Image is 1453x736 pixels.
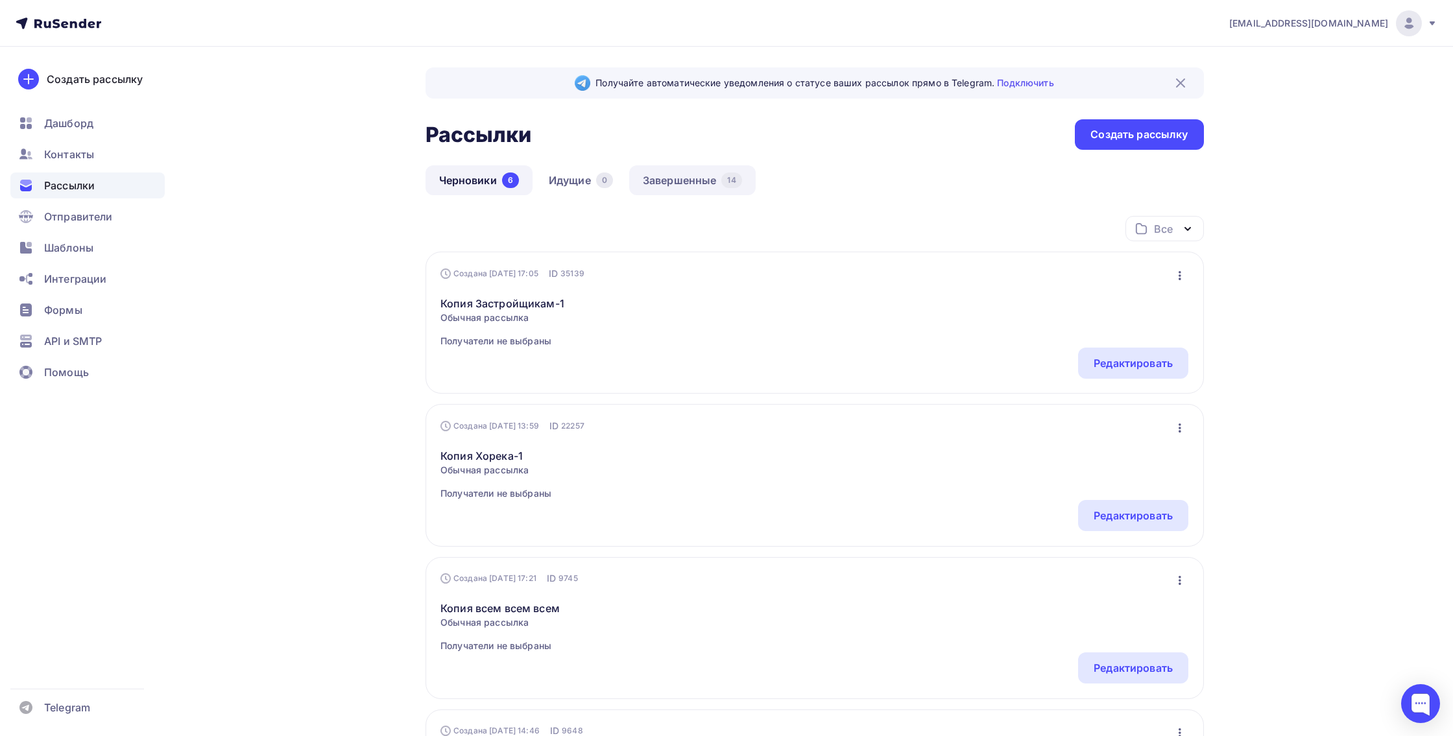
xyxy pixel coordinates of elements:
span: Обычная рассылка [440,616,560,629]
a: Копия Хорека-1 [440,448,551,464]
span: ID [549,267,558,280]
span: 9745 [558,572,578,585]
span: Обычная рассылка [440,311,564,324]
h2: Рассылки [426,122,532,148]
div: Создать рассылку [1090,127,1188,142]
span: Отправители [44,209,113,224]
div: Создана [DATE] 14:46 [440,726,540,736]
div: Редактировать [1094,660,1173,676]
a: Рассылки [10,172,165,198]
span: Шаблоны [44,240,93,255]
div: Редактировать [1094,355,1173,371]
a: Подключить [997,77,1053,88]
span: 35139 [560,267,584,280]
div: Редактировать [1094,508,1173,523]
div: 0 [596,172,613,188]
span: Контакты [44,147,94,162]
a: Дашборд [10,110,165,136]
span: Рассылки [44,178,95,193]
span: Получайте автоматические уведомления о статусе ваших рассылок прямо в Telegram. [595,77,1053,89]
span: ID [549,420,558,433]
a: Контакты [10,141,165,167]
span: Дашборд [44,115,93,131]
span: Получатели не выбраны [440,335,564,348]
a: Шаблоны [10,235,165,261]
div: Все [1154,221,1172,237]
span: [EMAIL_ADDRESS][DOMAIN_NAME] [1229,17,1388,30]
span: Помощь [44,364,89,380]
div: Создана [DATE] 13:59 [440,421,539,431]
a: Завершенные14 [629,165,756,195]
a: Формы [10,297,165,323]
a: Копия всем всем всем [440,600,560,616]
div: 14 [721,172,741,188]
span: 22257 [561,420,584,433]
div: Создана [DATE] 17:05 [440,268,538,279]
div: 6 [502,172,519,188]
span: Получатели не выбраны [440,487,551,500]
div: Создать рассылку [47,71,143,87]
a: Копия Застройщикам-1 [440,296,564,311]
button: Все [1125,216,1204,241]
a: [EMAIL_ADDRESS][DOMAIN_NAME] [1229,10,1437,36]
span: ID [547,572,556,585]
span: Обычная рассылка [440,464,551,477]
a: Отправители [10,204,165,230]
span: Получатели не выбраны [440,639,560,652]
span: API и SMTP [44,333,102,349]
img: Telegram [575,75,590,91]
span: Telegram [44,700,90,715]
div: Создана [DATE] 17:21 [440,573,536,584]
span: Формы [44,302,82,318]
span: Интеграции [44,271,106,287]
a: Идущие0 [535,165,627,195]
a: Черновики6 [426,165,533,195]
